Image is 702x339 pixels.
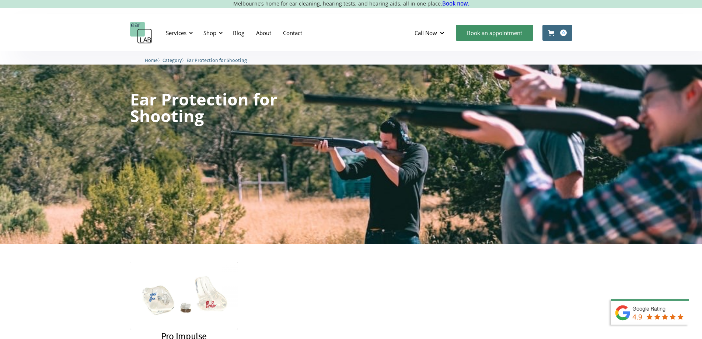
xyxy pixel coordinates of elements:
span: Ear Protection for Shooting [186,58,247,63]
div: Services [161,22,195,44]
li: 〉 [163,56,186,64]
div: 0 [560,30,567,36]
img: Pro Impulse [130,262,238,329]
div: Call Now [415,29,437,37]
li: 〉 [145,56,163,64]
a: About [250,22,277,44]
a: Open cart [542,25,572,41]
h1: Ear Protection for Shooting [130,91,326,124]
a: Blog [227,22,250,44]
div: Call Now [409,22,452,44]
span: Category [163,58,182,63]
div: Shop [199,22,225,44]
div: Shop [203,29,216,37]
a: Book an appointment [456,25,533,41]
a: Contact [277,22,308,44]
a: Home [145,56,158,63]
span: Home [145,58,158,63]
a: Ear Protection for Shooting [186,56,247,63]
a: home [130,22,152,44]
div: Services [166,29,186,37]
a: Category [163,56,182,63]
